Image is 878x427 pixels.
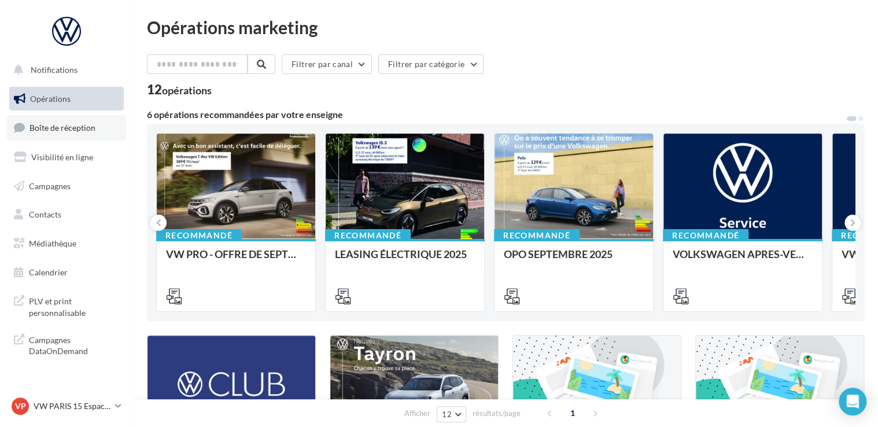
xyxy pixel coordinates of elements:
span: Opérations [30,94,71,104]
button: 12 [437,406,466,422]
button: Notifications [7,58,121,82]
span: Notifications [31,65,78,75]
span: Visibilité en ligne [31,152,93,162]
div: Recommandé [156,229,242,242]
div: 6 opérations recommandées par votre enseigne [147,110,846,119]
a: Campagnes [7,174,126,198]
a: VP VW PARIS 15 Espace Suffren [9,395,124,417]
div: opérations [162,85,212,95]
span: Boîte de réception [29,123,95,132]
div: Recommandé [494,229,580,242]
button: Filtrer par catégorie [378,54,484,74]
div: 12 [147,83,212,96]
span: PLV et print personnalisable [29,293,119,318]
span: Calendrier [29,267,68,277]
span: Campagnes [29,181,71,190]
a: Campagnes DataOnDemand [7,327,126,362]
a: Boîte de réception [7,115,126,140]
p: VW PARIS 15 Espace Suffren [34,400,110,412]
span: résultats/page [473,408,521,419]
button: Filtrer par canal [282,54,372,74]
a: Visibilité en ligne [7,145,126,170]
a: Médiathèque [7,231,126,256]
div: Recommandé [325,229,411,242]
span: 1 [563,404,582,422]
div: VOLKSWAGEN APRES-VENTE [673,248,813,271]
a: Contacts [7,203,126,227]
a: Calendrier [7,260,126,285]
div: OPO SEPTEMBRE 2025 [504,248,644,271]
span: 12 [442,410,452,419]
span: Médiathèque [29,238,76,248]
div: VW PRO - OFFRE DE SEPTEMBRE 25 [166,248,306,271]
span: Afficher [404,408,430,419]
span: Campagnes DataOnDemand [29,332,119,357]
a: Opérations [7,87,126,111]
div: Opérations marketing [147,19,864,36]
div: LEASING ÉLECTRIQUE 2025 [335,248,475,271]
div: Open Intercom Messenger [839,388,866,415]
span: Contacts [29,209,61,219]
div: Recommandé [663,229,748,242]
a: PLV et print personnalisable [7,289,126,323]
span: VP [15,400,26,412]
